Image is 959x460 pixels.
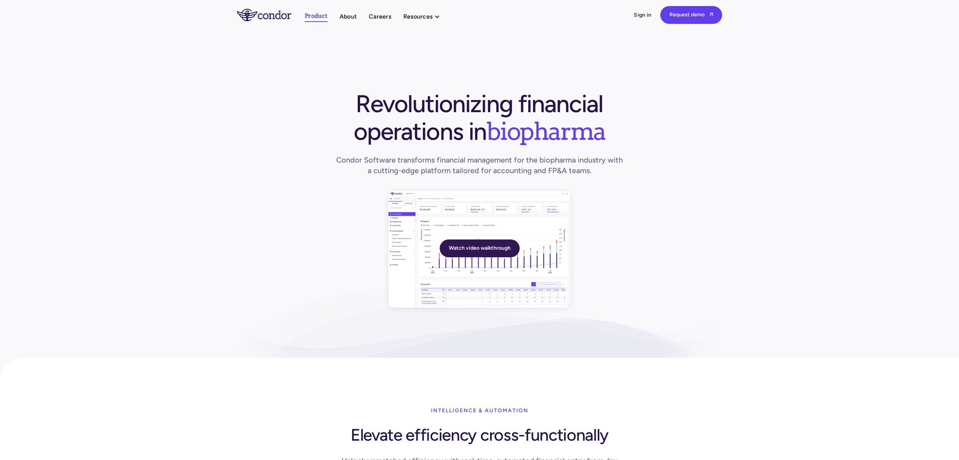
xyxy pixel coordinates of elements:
[660,6,722,24] a: Request demo
[369,11,391,22] a: Careers
[334,90,625,145] h1: Revolutionizing financial operations in
[634,11,651,19] a: Sign in
[237,9,305,21] a: home
[431,403,528,418] div: Intelligence & Automation
[351,421,608,446] h1: Elevate efficiency cross-functionally
[340,11,357,22] a: About
[403,11,432,22] div: Resources
[709,12,713,17] span: 
[334,155,625,176] h1: Condor Software transforms financial management for the biopharma industry with a cutting-edge pl...
[486,116,605,146] span: biopharma
[305,11,328,22] a: Product
[440,239,520,257] a: Watch video walkthrough
[403,11,448,22] div: Resources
